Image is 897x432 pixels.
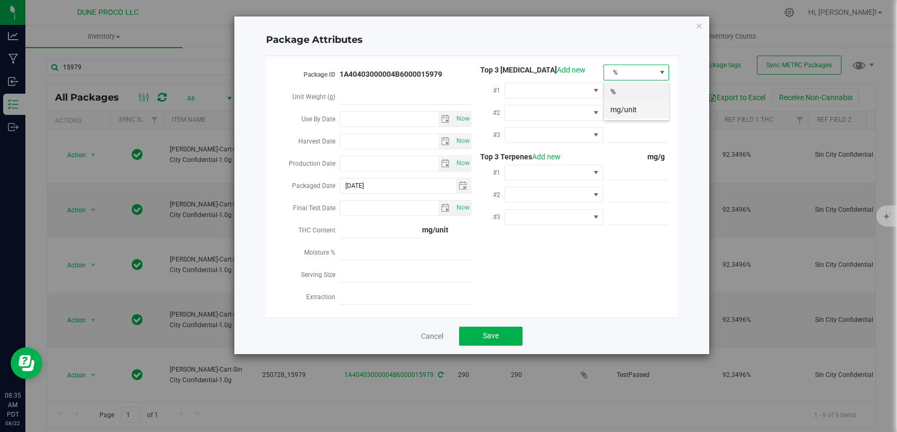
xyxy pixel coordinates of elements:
[604,83,669,101] li: %
[304,243,340,262] label: Moisture %
[438,134,454,149] span: select
[454,111,472,127] span: Set Current date
[454,134,471,149] span: select
[306,287,340,307] label: Extraction
[695,19,703,32] button: Close modal
[340,70,442,78] strong: 1A40403000004B6000015979
[454,200,472,215] span: Set Current date
[472,152,561,161] span: Top 3 Terpenes
[454,112,471,127] span: select
[604,101,669,119] li: mg/unit
[304,71,335,78] strong: Package ID
[493,163,505,182] label: #1
[11,347,42,379] iframe: Resource center
[266,33,678,47] h4: Package Attributes
[454,156,472,171] span: Set Current date
[493,81,505,100] label: #1
[292,176,340,195] label: Packaged Date
[454,156,471,171] span: select
[456,178,471,193] span: select
[557,66,585,74] a: Add new
[532,152,561,161] a: Add new
[647,152,669,161] span: mg/g
[438,156,454,171] span: select
[289,154,340,173] label: Production Date
[493,208,505,227] label: #3
[421,331,443,341] a: Cancel
[292,87,340,106] label: Unit Weight (g)
[493,103,505,122] label: #2
[422,226,448,234] strong: mg/unit
[454,201,471,215] span: select
[293,199,340,218] label: Final Test Date
[454,133,472,149] span: Set Current date
[301,265,340,284] label: Serving Size
[459,327,523,346] button: Save
[438,112,454,127] span: select
[493,125,505,145] label: #3
[472,66,585,74] span: Top 3 [MEDICAL_DATA]
[298,132,340,151] label: Harvest Date
[483,331,499,340] span: Save
[301,110,340,129] label: Use By Date
[604,65,656,80] span: %
[493,185,505,204] label: #2
[298,221,340,240] label: THC Content
[438,201,454,215] span: select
